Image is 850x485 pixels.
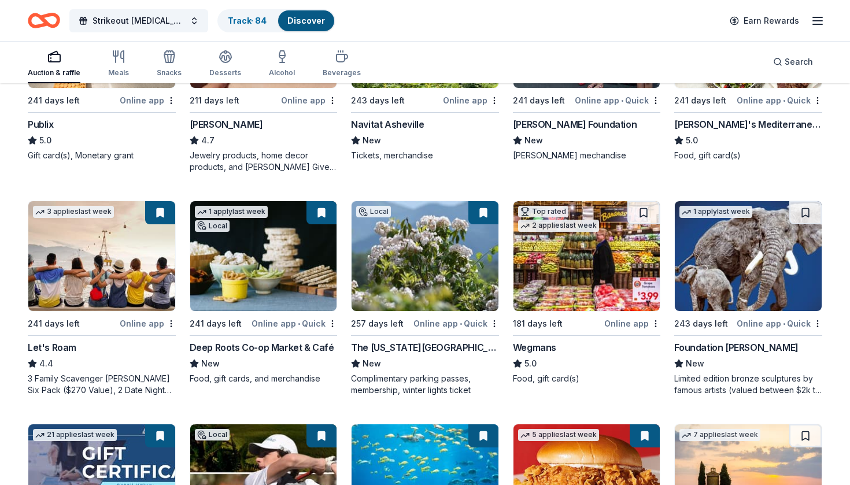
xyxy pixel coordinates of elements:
div: 241 days left [28,317,80,331]
span: New [686,357,704,371]
div: 2 applies last week [518,220,599,232]
img: Image for Foundation Michelangelo [675,201,822,311]
div: Online app Quick [575,93,660,108]
a: Image for Deep Roots Co-op Market & Café1 applylast weekLocal241 days leftOnline app•QuickDeep Ro... [190,201,338,384]
div: Online app [120,93,176,108]
span: Search [785,55,813,69]
span: 5.0 [524,357,537,371]
div: 241 days left [190,317,242,331]
div: Online app [604,316,660,331]
div: Deep Roots Co-op Market & Café [190,340,334,354]
div: Foundation [PERSON_NAME] [674,340,798,354]
a: Image for The North Carolina ArboretumLocal257 days leftOnline app•QuickThe [US_STATE][GEOGRAPHIC... [351,201,499,396]
button: Meals [108,45,129,83]
div: Desserts [209,68,241,77]
span: • [783,96,785,105]
div: Local [195,429,230,440]
span: New [201,357,220,371]
div: Beverages [323,68,361,77]
button: Beverages [323,45,361,83]
div: 5 applies last week [518,429,599,441]
span: • [298,319,300,328]
div: 241 days left [513,94,565,108]
div: [PERSON_NAME] [190,117,263,131]
span: Strikeout [MEDICAL_DATA] [93,14,185,28]
span: 4.4 [39,357,53,371]
button: Desserts [209,45,241,83]
a: Image for Let's Roam3 applieslast week241 days leftOnline appLet's Roam4.43 Family Scavenger [PER... [28,201,176,396]
div: 21 applies last week [33,429,117,441]
div: 243 days left [674,317,728,331]
div: 181 days left [513,317,563,331]
div: Complimentary parking passes, membership, winter lights ticket [351,373,499,396]
button: Track· 84Discover [217,9,335,32]
div: 257 days left [351,317,404,331]
span: • [460,319,462,328]
div: [PERSON_NAME]'s Mediterranean Cafe [674,117,822,131]
div: Auction & raffle [28,68,80,77]
span: 4.7 [201,134,215,147]
div: Online app Quick [737,93,822,108]
div: 211 days left [190,94,239,108]
div: 241 days left [674,94,726,108]
div: Online app Quick [737,316,822,331]
div: Wegmans [513,340,556,354]
span: • [783,319,785,328]
div: Online app [443,93,499,108]
button: Strikeout [MEDICAL_DATA] [69,9,208,32]
div: 7 applies last week [679,429,760,441]
button: Search [764,50,822,73]
a: Home [28,7,60,34]
div: Snacks [157,68,182,77]
div: [PERSON_NAME] mechandise [513,150,661,161]
a: Discover [287,16,325,25]
div: 3 applies last week [33,206,114,218]
span: New [363,357,381,371]
div: Online app [281,93,337,108]
div: Tickets, merchandise [351,150,499,161]
span: 5.0 [686,134,698,147]
img: Image for Deep Roots Co-op Market & Café [190,201,337,311]
div: Online app Quick [413,316,499,331]
img: Image for Wegmans [513,201,660,311]
div: Alcohol [269,68,295,77]
div: 243 days left [351,94,405,108]
div: [PERSON_NAME] Foundation [513,117,637,131]
div: Food, gift card(s) [513,373,661,384]
div: Local [195,220,230,232]
div: Online app [120,316,176,331]
a: Image for WegmansTop rated2 applieslast week181 days leftOnline appWegmans5.0Food, gift card(s) [513,201,661,384]
div: Food, gift card(s) [674,150,822,161]
div: Navitat Asheville [351,117,424,131]
a: Earn Rewards [723,10,806,31]
button: Snacks [157,45,182,83]
span: • [621,96,623,105]
button: Alcohol [269,45,295,83]
div: Gift card(s), Monetary grant [28,150,176,161]
div: Jewelry products, home decor products, and [PERSON_NAME] Gives Back event in-store or online (or ... [190,150,338,173]
div: Let's Roam [28,340,76,354]
span: New [363,134,381,147]
div: The [US_STATE][GEOGRAPHIC_DATA] [351,340,499,354]
div: 241 days left [28,94,80,108]
span: 5.0 [39,134,51,147]
div: Local [356,206,391,217]
button: Auction & raffle [28,45,80,83]
div: Top rated [518,206,568,217]
div: 1 apply last week [195,206,268,218]
div: Online app Quick [252,316,337,331]
div: Food, gift cards, and merchandise [190,373,338,384]
img: Image for Let's Roam [28,201,175,311]
span: New [524,134,543,147]
img: Image for The North Carolina Arboretum [352,201,498,311]
div: Publix [28,117,54,131]
a: Image for Foundation Michelangelo1 applylast week243 days leftOnline app•QuickFoundation [PERSON_... [674,201,822,396]
div: 3 Family Scavenger [PERSON_NAME] Six Pack ($270 Value), 2 Date Night Scavenger [PERSON_NAME] Two ... [28,373,176,396]
a: Track· 84 [228,16,267,25]
div: 1 apply last week [679,206,752,218]
div: Meals [108,68,129,77]
div: Limited edition bronze sculptures by famous artists (valued between $2k to $7k; proceeds will spl... [674,373,822,396]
